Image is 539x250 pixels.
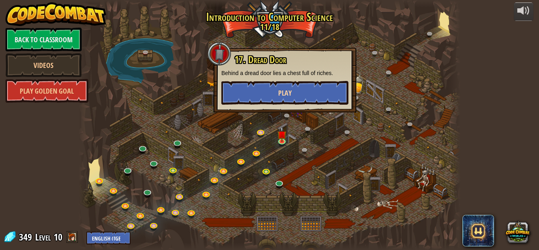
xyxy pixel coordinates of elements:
[6,79,88,103] a: Play Golden Goal
[514,2,533,21] button: Adjust volume
[6,28,82,51] a: Back to Classroom
[221,81,348,105] button: Play
[6,53,82,77] a: Videos
[6,2,107,26] img: CodeCombat - Learn how to code by playing a game
[35,231,51,244] span: Level
[221,69,348,77] p: Behind a dread door lies a chest full of riches.
[277,127,286,142] img: level-banner-unstarted.png
[278,88,292,98] span: Play
[234,53,286,66] span: 17. Dread Door
[54,231,62,243] span: 10
[19,231,34,243] span: 349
